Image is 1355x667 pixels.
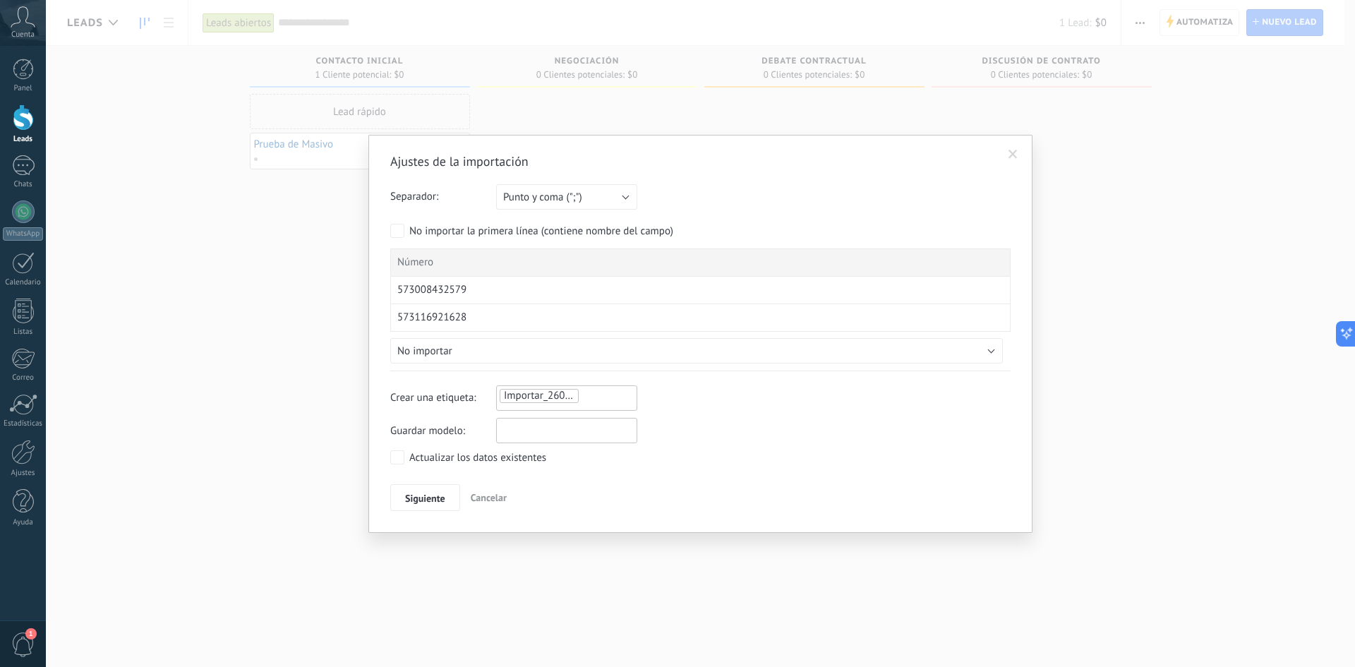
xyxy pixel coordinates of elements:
[3,328,44,337] div: Listas
[390,484,460,511] button: Siguiente
[3,84,44,93] div: Panel
[3,135,44,144] div: Leads
[3,518,44,527] div: Ayuda
[503,191,582,204] span: Punto y coma (";")
[397,256,433,270] span: Número
[405,493,445,503] span: Siguiente
[25,628,37,639] span: 1
[3,227,43,241] div: WhatsApp
[3,373,44,383] div: Correo
[390,153,996,170] h2: Ajustes de la importación
[11,30,35,40] span: Cuenta
[471,491,507,504] span: Cancelar
[397,283,466,297] span: 573008432579
[409,451,546,465] div: Actualizar los datos existentes
[390,184,496,209] span: Separador:
[397,311,466,325] span: 573116921628
[496,184,637,210] button: Punto y coma (";")
[409,224,673,239] div: No importar la primera línea (contiene nombre del campo)
[3,419,44,428] div: Estadísticas
[3,278,44,287] div: Calendario
[3,180,44,189] div: Chats
[397,344,452,358] span: No importar
[390,419,496,443] span: Guardar modelo:
[390,385,496,411] span: Crear una etiqueta:
[390,338,1003,363] button: No importar
[3,469,44,478] div: Ajustes
[504,389,621,402] span: Importar_26082025_1533
[465,484,512,511] button: Cancelar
